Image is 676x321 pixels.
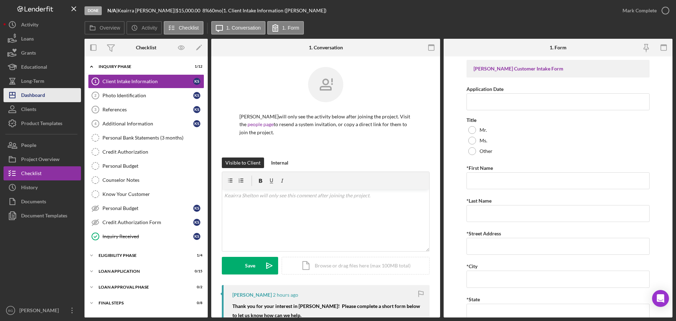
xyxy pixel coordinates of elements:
[248,121,274,127] a: people page
[102,93,193,98] div: Photo Identification
[8,309,13,313] text: BG
[622,4,657,18] div: Mark Complete
[88,145,204,159] a: Credit Authorization
[4,46,81,60] button: Grants
[267,21,304,35] button: 1. Form
[126,21,162,35] button: Activity
[4,74,81,88] a: Long-Term
[4,18,81,32] button: Activity
[474,66,643,72] div: [PERSON_NAME] Customer Intake Form
[4,138,81,152] button: People
[21,32,34,48] div: Loans
[21,180,38,196] div: History
[21,152,60,168] div: Project Overview
[21,60,47,76] div: Educational
[245,257,255,274] div: Save
[99,285,185,289] div: Loan Approval Phase
[99,64,185,69] div: Inquiry Phase
[176,8,202,13] div: $15,000.00
[222,257,278,274] button: Save
[480,148,493,154] label: Other
[4,88,81,102] button: Dashboard
[88,74,204,88] a: 1Client Intake InformationKS
[107,8,118,13] div: |
[102,163,204,169] div: Personal Budget
[102,107,193,112] div: References
[467,86,503,92] label: Application Date
[88,131,204,145] a: Personal Bank Statements (3 months)
[21,138,36,154] div: People
[480,138,487,143] label: Ms.
[467,263,477,269] label: *City
[99,253,185,258] div: Eligibility Phase
[102,234,193,239] div: Inquiry Received
[4,60,81,74] button: Educational
[550,45,567,50] div: 1. Form
[118,8,176,13] div: Keairra [PERSON_NAME] |
[88,159,204,173] a: Personal Budget
[99,269,185,273] div: Loan Application
[99,317,185,321] div: Loan Funded Phase
[94,93,96,98] tspan: 2
[190,317,202,321] div: 0 / 1
[190,253,202,258] div: 1 / 4
[164,21,204,35] button: Checklist
[190,269,202,273] div: 0 / 15
[18,303,63,319] div: [PERSON_NAME]
[193,219,200,226] div: K S
[232,292,272,298] div: [PERSON_NAME]
[21,74,44,90] div: Long-Term
[467,165,493,171] label: *First Name
[88,187,204,201] a: Know Your Customer
[4,303,81,317] button: BG[PERSON_NAME]
[21,18,38,33] div: Activity
[21,116,62,132] div: Product Templates
[102,79,193,84] div: Client Intake Information
[102,191,204,197] div: Know Your Customer
[232,303,421,318] mark: Thank you for your interest in [PERSON_NAME]! Please complete a short form below to let us know h...
[193,120,200,127] div: K S
[4,32,81,46] button: Loans
[21,209,67,224] div: Document Templates
[225,158,261,168] div: Visible to Client
[4,152,81,166] button: Project Overview
[88,88,204,103] a: 2Photo IdentificationKS
[102,149,204,155] div: Credit Authorization
[142,25,157,31] label: Activity
[102,220,193,225] div: Credit Authorization Form
[88,117,204,131] a: 4Additional InformationKS
[88,229,204,243] a: Inquiry ReceivedKS
[4,166,81,180] button: Checklist
[4,180,81,195] button: History
[99,301,185,305] div: FINAL STEPS
[4,116,81,130] button: Product Templates
[102,177,204,183] div: Counselor Notes
[4,195,81,209] button: Documents
[652,290,669,307] div: Open Intercom Messenger
[88,173,204,187] a: Counselor Notes
[4,209,81,223] button: Document Templates
[21,46,36,62] div: Grants
[190,285,202,289] div: 0 / 2
[193,106,200,113] div: K S
[4,102,81,116] button: Clients
[467,296,480,302] label: *State
[94,107,96,112] tspan: 3
[273,292,298,298] time: 2025-08-18 21:03
[467,117,650,123] div: Title
[21,166,42,182] div: Checklist
[467,230,501,236] label: *Street Address
[88,103,204,117] a: 3ReferencesKS
[179,25,199,31] label: Checklist
[94,122,97,126] tspan: 4
[88,215,204,229] a: Credit Authorization FormKS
